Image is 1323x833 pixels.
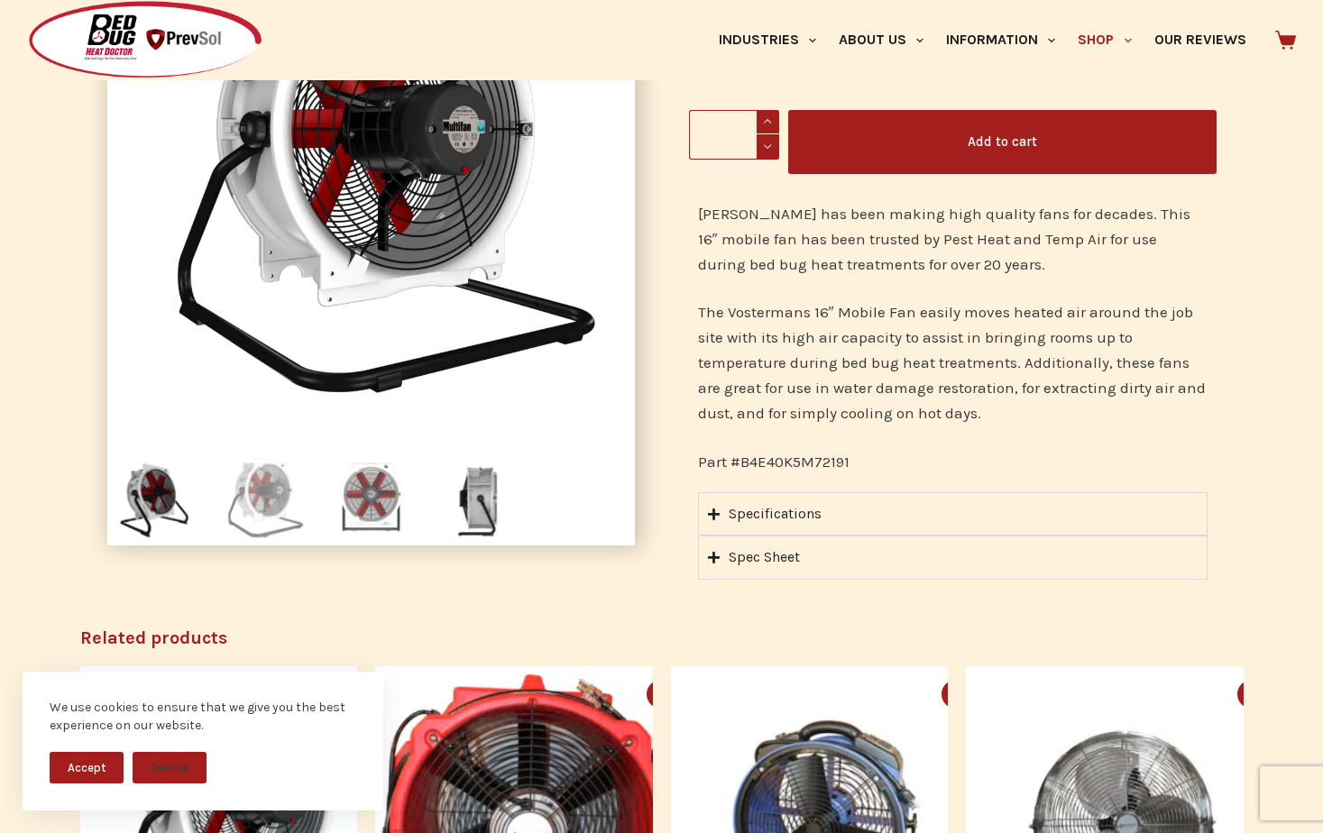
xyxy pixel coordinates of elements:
button: Decline [133,752,207,783]
p: [PERSON_NAME] has been making high quality fans for decades. This 16″ mobile fan has been trusted... [698,201,1208,277]
div: We use cookies to ensure that we give you the best experience on our website. [50,699,356,734]
div: Spec Sheet [729,545,800,569]
button: Quick view toggle [942,680,970,709]
summary: Spec Sheet [698,535,1208,579]
div: Accordion. Open links with Enter or Space, close with Escape, and navigate with Arrow Keys [698,492,1208,580]
button: Open LiveChat chat widget [14,7,69,61]
button: Accept [50,752,124,783]
a: Vosterman Portable High Temperature Fan [107,163,635,181]
h2: Related products [80,625,1244,652]
img: Vosterman Mobile Fan front view [324,451,418,545]
span: Part #B4E40K5M72191 [698,453,850,471]
button: Quick view toggle [647,680,675,709]
img: Vosterman Mobile Fan angled view [107,451,202,545]
button: Quick view toggle [1237,680,1266,709]
img: Vosterman Portable High Temperature Fan [216,451,310,545]
img: Vosterman Mobile Fan side view [432,451,527,545]
input: Product quantity [689,110,779,160]
span: The Vostermans 16″ Mobile Fan easily moves heated air around the job site with its high air capac... [698,303,1206,422]
summary: Specifications [698,492,1208,535]
div: Specifications [729,502,822,526]
button: Add to cart [788,110,1217,174]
